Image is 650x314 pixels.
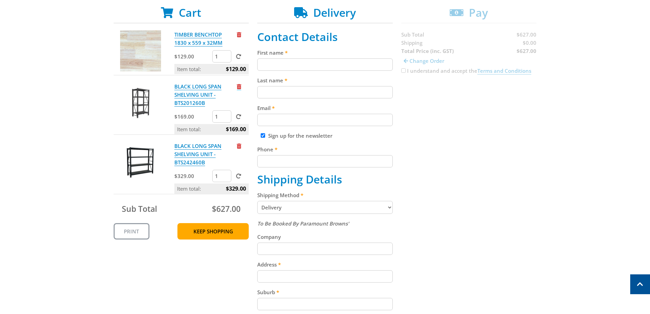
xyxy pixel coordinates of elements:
[268,132,332,139] label: Sign up for the newsletter
[174,124,249,134] p: Item total:
[257,220,349,227] em: To Be Booked By Paramount Browns'
[120,30,161,71] img: TIMBER BENCHTOP 1830 x 559 x 32MM
[257,288,393,296] label: Suburb
[122,203,157,214] span: Sub Total
[257,191,393,199] label: Shipping Method
[174,142,221,166] a: BLACK LONG SPAN SHELVING UNIT - BTS242460B
[257,86,393,98] input: Please enter your last name.
[174,112,211,121] p: $169.00
[212,203,241,214] span: $627.00
[237,142,241,149] a: Remove from cart
[257,270,393,283] input: Please enter your address.
[174,83,221,107] a: BLACK LONG SPAN SHELVING UNIT - BTS201260B
[257,233,393,241] label: Company
[313,5,356,20] span: Delivery
[120,142,161,183] img: BLACK LONG SPAN SHELVING UNIT - BTS242460B
[257,298,393,310] input: Please enter your suburb.
[257,76,393,84] label: Last name
[174,183,249,194] p: Item total:
[226,183,246,194] span: $329.00
[257,201,393,214] select: Please select a shipping method.
[257,155,393,167] input: Please enter your telephone number.
[226,64,246,74] span: $129.00
[257,173,393,186] h2: Shipping Details
[177,223,249,240] a: Keep Shopping
[257,260,393,269] label: Address
[257,145,393,153] label: Phone
[257,104,393,112] label: Email
[226,124,246,134] span: $169.00
[257,49,393,57] label: First name
[120,82,161,123] img: BLACK LONG SPAN SHELVING UNIT - BTS201260B
[174,64,249,74] p: Item total:
[114,223,149,240] a: Print
[257,30,393,43] h2: Contact Details
[179,5,201,20] span: Cart
[237,83,241,90] a: Remove from cart
[174,172,211,180] p: $329.00
[174,31,222,46] a: TIMBER BENCHTOP 1830 x 559 x 32MM
[237,31,241,38] a: Remove from cart
[257,58,393,71] input: Please enter your first name.
[174,52,211,60] p: $129.00
[257,114,393,126] input: Please enter your email address.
